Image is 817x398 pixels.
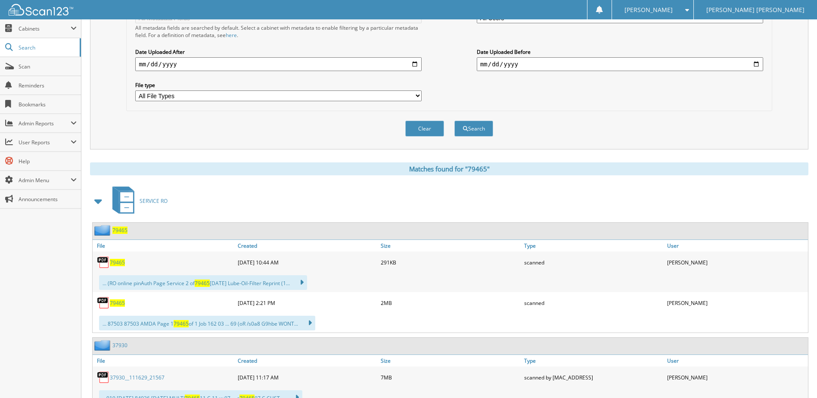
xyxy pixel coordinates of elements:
[19,63,77,70] span: Scan
[19,25,71,32] span: Cabinets
[19,158,77,165] span: Help
[477,57,763,71] input: end
[624,7,673,12] span: [PERSON_NAME]
[135,24,422,39] div: All metadata fields are searched by default. Select a cabinet with metadata to enable filtering b...
[522,254,665,271] div: scanned
[477,48,763,56] label: Date Uploaded Before
[522,240,665,252] a: Type
[94,225,112,236] img: folder2.png
[110,299,125,307] a: 79465
[706,7,805,12] span: [PERSON_NAME] [PERSON_NAME]
[107,184,168,218] a: SERVICE RO
[112,342,127,349] a: 37930
[379,294,522,311] div: 2MB
[665,240,808,252] a: User
[665,294,808,311] div: [PERSON_NAME]
[112,227,127,234] a: 79465
[9,4,73,16] img: scan123-logo-white.svg
[665,254,808,271] div: [PERSON_NAME]
[110,259,125,266] a: 79465
[93,355,236,367] a: File
[774,357,817,398] iframe: Chat Widget
[236,254,379,271] div: [DATE] 10:44 AM
[135,57,422,71] input: start
[236,240,379,252] a: Created
[379,355,522,367] a: Size
[236,294,379,311] div: [DATE] 2:21 PM
[195,280,210,287] span: 79465
[93,240,236,252] a: File
[379,240,522,252] a: Size
[90,162,808,175] div: Matches found for "79465"
[405,121,444,137] button: Clear
[19,82,77,89] span: Reminders
[236,355,379,367] a: Created
[19,196,77,203] span: Announcements
[135,81,422,89] label: File type
[236,369,379,386] div: [DATE] 11:17 AM
[19,139,71,146] span: User Reports
[19,44,75,51] span: Search
[19,120,71,127] span: Admin Reports
[99,316,315,330] div: ... 87503 87503 AMDA Page 1 of 1 Job 162 03 ... 69 (oR /s0a8 G9hbe WONT...
[97,296,110,309] img: PDF.png
[140,197,168,205] span: SERVICE RO
[135,48,422,56] label: Date Uploaded After
[19,101,77,108] span: Bookmarks
[174,320,189,327] span: 79465
[665,355,808,367] a: User
[665,369,808,386] div: [PERSON_NAME]
[226,31,237,39] a: here
[522,355,665,367] a: Type
[379,369,522,386] div: 7MB
[97,371,110,384] img: PDF.png
[97,256,110,269] img: PDF.png
[99,275,307,290] div: ... (RO online pinAuth Page Service 2 of [DATE] Lube-Oil-Filter Reprint (1...
[522,294,665,311] div: scanned
[454,121,493,137] button: Search
[110,374,165,381] a: 37930__111629_21567
[522,369,665,386] div: scanned by [MAC_ADDRESS]
[379,254,522,271] div: 291KB
[19,177,71,184] span: Admin Menu
[94,340,112,351] img: folder2.png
